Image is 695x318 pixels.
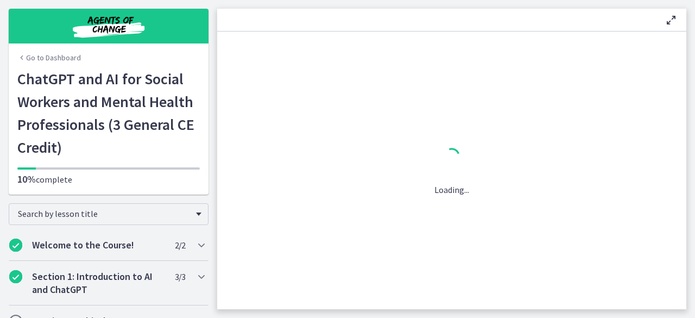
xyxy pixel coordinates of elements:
[175,239,185,252] span: 2 / 2
[9,203,208,225] div: Search by lesson title
[17,52,81,63] a: Go to Dashboard
[9,270,22,283] i: Completed
[434,145,469,170] div: 1
[434,183,469,196] p: Loading...
[17,173,36,185] span: 10%
[32,239,165,252] h2: Welcome to the Course!
[17,173,200,186] p: complete
[32,270,165,296] h2: Section 1: Introduction to AI and ChatGPT
[9,239,22,252] i: Completed
[43,13,174,39] img: Agents of Change Social Work Test Prep
[175,270,185,283] span: 3 / 3
[18,208,191,219] span: Search by lesson title
[17,67,200,159] h1: ChatGPT and AI for Social Workers and Mental Health Professionals (3 General CE Credit)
